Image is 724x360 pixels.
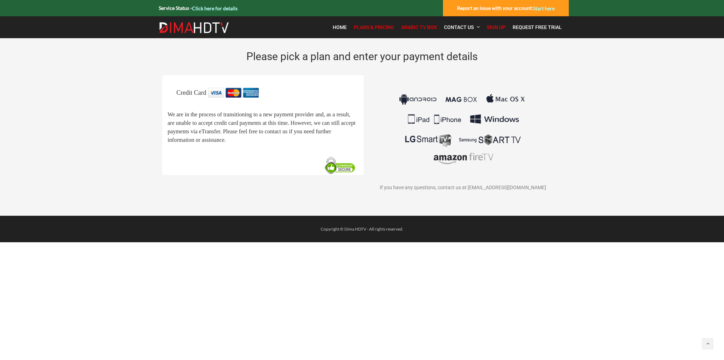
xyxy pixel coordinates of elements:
strong: Report an issue with your account: [457,5,555,11]
span: Credit Card [176,89,206,96]
span: Plans & Pricing [354,24,394,30]
a: Contact Us [440,20,483,35]
a: Sign Up [483,20,509,35]
a: Arabic TV Box [398,20,440,35]
a: Start here [533,5,555,11]
strong: Service Status - [159,5,238,11]
span: Sign Up [487,24,506,30]
div: Copyright © Dima HDTV - All rights reserved. [155,225,569,233]
span: Arabic TV Box [401,24,437,30]
img: Dima HDTV [159,22,229,33]
span: We are in the process of transitioning to a new payment provider and, as a result, are unable to ... [168,112,356,143]
span: Home [333,24,347,30]
a: Click here for details [192,5,238,11]
span: Contact Us [444,24,474,30]
a: Home [329,20,350,35]
a: Plans & Pricing [350,20,398,35]
a: Request Free Trial [509,20,565,35]
a: Back to top [702,338,713,349]
span: If you have any questions, contact us at [EMAIL_ADDRESS][DOMAIN_NAME] [380,185,546,191]
span: Please pick a plan and enter your payment details [246,50,478,63]
span: Request Free Trial [513,24,562,30]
